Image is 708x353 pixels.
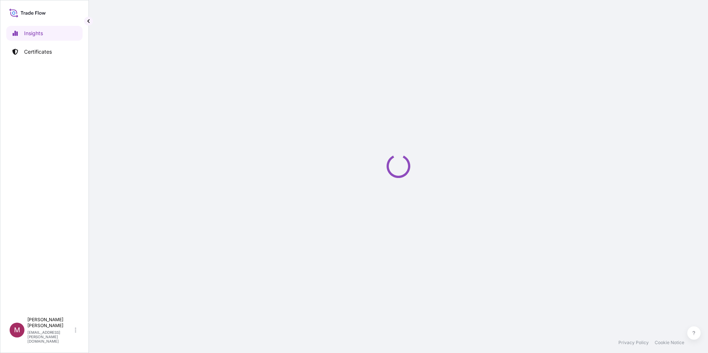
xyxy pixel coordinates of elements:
[6,26,83,41] a: Insights
[618,340,649,346] a: Privacy Policy
[6,44,83,59] a: Certificates
[27,317,73,329] p: [PERSON_NAME] [PERSON_NAME]
[24,30,43,37] p: Insights
[24,48,52,56] p: Certificates
[655,340,684,346] a: Cookie Notice
[14,326,20,334] span: M
[27,330,73,343] p: [EMAIL_ADDRESS][PERSON_NAME][DOMAIN_NAME]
